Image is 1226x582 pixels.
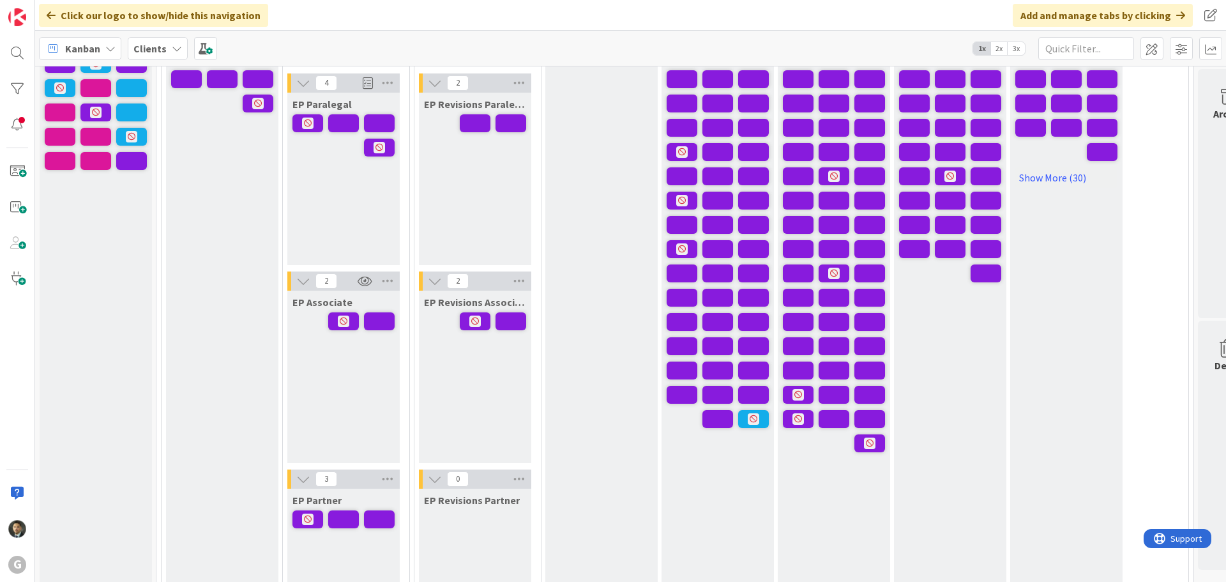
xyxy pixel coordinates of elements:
span: 2 [447,273,469,289]
span: 3 [315,471,337,487]
span: EP Associate [292,296,352,309]
img: Visit kanbanzone.com [8,8,26,26]
a: Show More (30) [1015,167,1117,188]
div: G [8,556,26,574]
span: EP Paralegal [292,98,352,111]
div: Add and manage tabs by clicking [1013,4,1193,27]
span: Kanban [65,41,100,56]
span: 1x [973,42,990,55]
img: CG [8,520,26,538]
span: 2x [990,42,1008,55]
div: Click our logo to show/hide this navigation [39,4,268,27]
span: 2 [315,273,337,289]
span: Support [27,2,58,17]
span: 2 [447,75,469,91]
span: EP Revisions Associate [424,296,526,309]
span: EP Partner [292,494,342,507]
span: 0 [447,471,469,487]
b: Clients [133,42,167,55]
span: EP Revisions Partner [424,494,520,507]
input: Quick Filter... [1038,37,1134,60]
span: EP Revisions Paralegal [424,98,526,111]
span: 4 [315,75,337,91]
span: 3x [1008,42,1025,55]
